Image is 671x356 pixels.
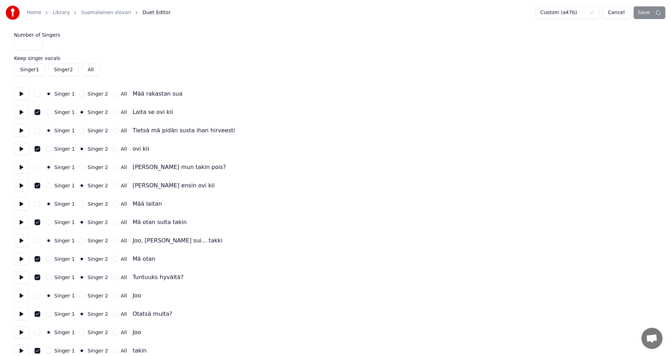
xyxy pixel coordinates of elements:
div: Otatsä multa? [133,310,172,318]
label: All [121,293,127,298]
label: All [121,146,127,151]
div: Mä otan [133,255,155,263]
label: Singer 1 [54,220,75,225]
label: Number of Singers [14,32,657,37]
label: Singer 2 [87,312,108,316]
label: All [121,201,127,206]
a: Library [53,9,70,16]
label: Singer 2 [87,330,108,335]
label: Singer 1 [54,238,75,243]
div: Laita se ovi kii [133,108,173,116]
label: Singer 2 [87,275,108,280]
label: All [121,238,127,243]
label: All [121,128,127,133]
label: Singer 2 [87,201,108,206]
label: Singer 1 [54,293,75,298]
label: Singer 2 [87,293,108,298]
label: Singer 1 [54,146,75,151]
button: Cancel [602,6,630,19]
div: Mä otan sulta takin [133,218,187,227]
label: Singer 1 [54,257,75,261]
div: [PERSON_NAME] mun takin pois? [133,163,226,171]
div: Tietsä mä pidän susta ihan hirveesti [133,126,235,135]
img: youka [6,6,20,20]
label: Singer 1 [54,183,75,188]
div: Avoin keskustelu [641,328,663,349]
span: Duet Editor [142,9,171,16]
label: All [121,183,127,188]
label: All [121,257,127,261]
label: Singer 2 [87,220,108,225]
button: Singer2 [48,64,79,76]
label: Singer 1 [54,128,75,133]
label: Singer 1 [54,348,75,353]
label: Singer 1 [54,110,75,115]
a: Home [27,9,41,16]
label: Singer 1 [54,165,75,170]
label: All [121,91,127,96]
label: Singer 1 [54,201,75,206]
label: All [121,330,127,335]
div: Mää laitan [133,200,162,208]
label: Singer 1 [54,330,75,335]
label: Singer 1 [54,312,75,316]
div: Tuntuuks hyvältä? [133,273,184,282]
label: Singer 2 [87,91,108,96]
label: Singer 2 [87,183,108,188]
label: Singer 1 [54,275,75,280]
div: Joo [133,291,141,300]
div: Joo, [PERSON_NAME] sui... takki [133,236,222,245]
div: takin [133,346,147,355]
div: ovi kii [133,145,149,153]
label: Singer 2 [87,110,108,115]
button: Singer1 [14,64,45,76]
label: All [121,220,127,225]
label: Singer 1 [54,91,75,96]
label: All [121,275,127,280]
label: Keep singer vocals [14,56,657,61]
label: Singer 2 [87,238,108,243]
label: Singer 2 [87,348,108,353]
label: Singer 2 [87,165,108,170]
label: Singer 2 [87,257,108,261]
button: All [82,64,100,76]
div: Mää rakastan sua [133,90,183,98]
label: Singer 2 [87,146,108,151]
nav: breadcrumb [27,9,171,16]
label: Singer 2 [87,128,108,133]
div: Joo [133,328,141,337]
label: All [121,110,127,115]
a: Suomalainen slovari [81,9,131,16]
label: All [121,312,127,316]
label: All [121,165,127,170]
label: All [121,348,127,353]
div: [PERSON_NAME] ensin ovi kii [133,181,215,190]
